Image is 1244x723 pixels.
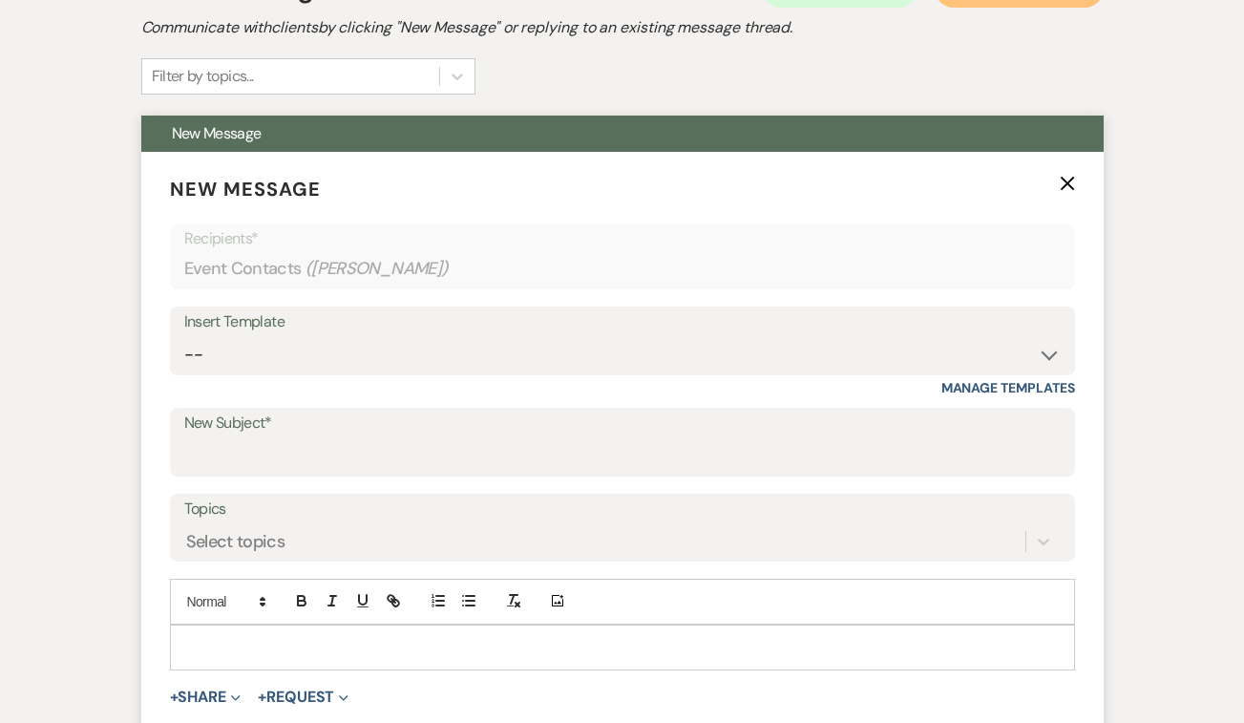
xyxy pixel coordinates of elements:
div: Insert Template [184,308,1061,336]
div: Event Contacts [184,250,1061,287]
a: Manage Templates [941,379,1075,396]
span: ( [PERSON_NAME] ) [306,256,449,282]
button: Share [170,690,242,705]
span: New Message [170,177,321,202]
div: Select topics [186,528,285,554]
span: New Message [172,123,262,143]
h2: Communicate with clients by clicking "New Message" or replying to an existing message thread. [141,16,1104,39]
button: Request [258,690,348,705]
label: Topics [184,496,1061,523]
p: Recipients* [184,226,1061,251]
label: New Subject* [184,410,1061,437]
span: + [170,690,179,705]
span: + [258,690,266,705]
div: Filter by topics... [152,65,254,88]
